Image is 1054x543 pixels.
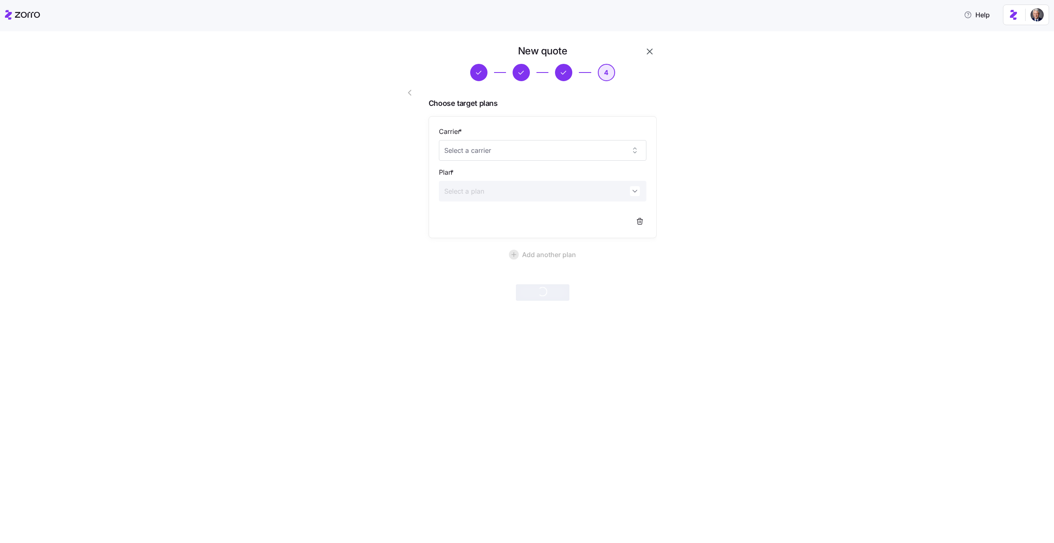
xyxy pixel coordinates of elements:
[509,250,519,260] svg: add icon
[518,44,567,57] h1: New quote
[598,64,615,81] button: 4
[957,7,996,23] button: Help
[964,10,990,20] span: Help
[429,245,657,264] button: Add another plan
[439,126,464,137] label: Carrier
[522,250,576,260] span: Add another plan
[1031,8,1044,21] img: 1dcb4e5d-e04d-4770-96a8-8d8f6ece5bdc-1719926415027.jpeg
[439,167,455,178] label: Plan
[429,98,657,110] span: Choose target plans
[439,140,646,161] input: Select a carrier
[439,181,646,201] input: Select a plan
